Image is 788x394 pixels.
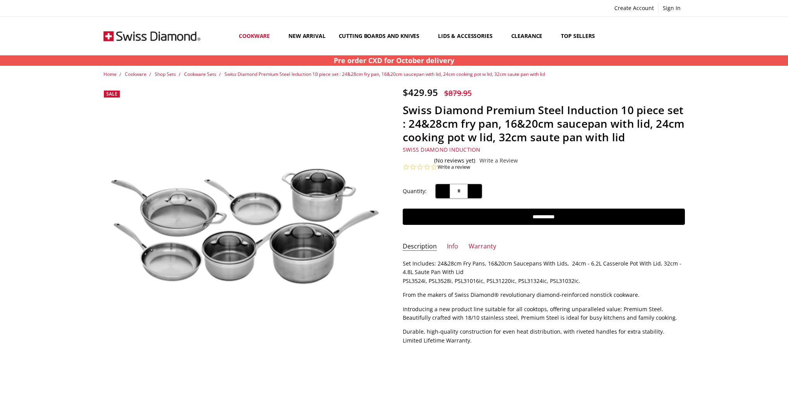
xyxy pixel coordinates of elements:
h1: Swiss Diamond Premium Steel Induction 10 piece set : 24&28cm fry pan, 16&20cm saucepan with lid, ... [403,103,685,144]
img: Swiss Diamond Premium Steel Induction 10 piece set : 24&28cm fry pan, 16&20cm saucepan with lid, ... [120,372,121,373]
p: Introducing a new product line suitable for all cooktops, offering unparalleled value: Premium St... [403,305,685,322]
a: Shop Sets [155,71,176,77]
a: Write a review [438,164,470,171]
a: Cutting boards and knives [332,19,432,53]
img: Free Shipping On Every Order [103,17,200,55]
a: New arrival [282,19,332,53]
a: Create Account [610,3,658,14]
a: Sign In [659,3,685,14]
label: Quantity: [403,187,427,195]
a: Swiss Diamond Induction [403,146,481,153]
a: Cookware Sets [184,71,216,77]
strong: Pre order CXD for October delivery [334,56,454,65]
a: Info [447,242,458,251]
span: (No reviews yet) [434,158,475,164]
a: Top Sellers [554,19,601,53]
a: Cookware [232,19,282,53]
a: Swiss Diamond Premium Steel Induction 10 piece set : 24&28cm fry pan, 16&20cm saucepan with lid, ... [224,71,545,77]
a: Description [403,242,437,251]
a: Write a Review [479,158,518,164]
a: Home [103,71,117,77]
p: Set Includes: 24&28cm Fry Pans, 16&20cm Saucepans With Lids, 24cm - 6.2L Casserole Pot With Lid, ... [403,259,685,285]
a: Swiss Diamond Premium Steel Induction 10 piece set : 24&28cm fry pan, 16&20cm saucepan with lid, ... [103,87,386,368]
img: Swiss Diamond Premium Steel Induction 10 piece set : 24&28cm fry pan, 16&20cm saucepan with lid, ... [103,164,386,291]
span: $429.95 [403,86,438,99]
span: $879.95 [444,88,472,98]
a: Clearance [505,19,555,53]
img: Swiss Diamond Premium Steel Induction 10 piece set : 24&28cm fry pan, 16&20cm saucepan with lid, ... [122,372,123,373]
a: Cookware [125,71,147,77]
span: Sale [106,91,117,97]
p: Durable, high-quality construction for even heat distribution, with riveted handles for extra sta... [403,327,685,362]
a: Lids & Accessories [431,19,504,53]
a: Warranty [469,242,496,251]
p: From the makers of Swiss Diamond® revolutionary diamond-reinforced nonstick cookware. [403,291,685,299]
